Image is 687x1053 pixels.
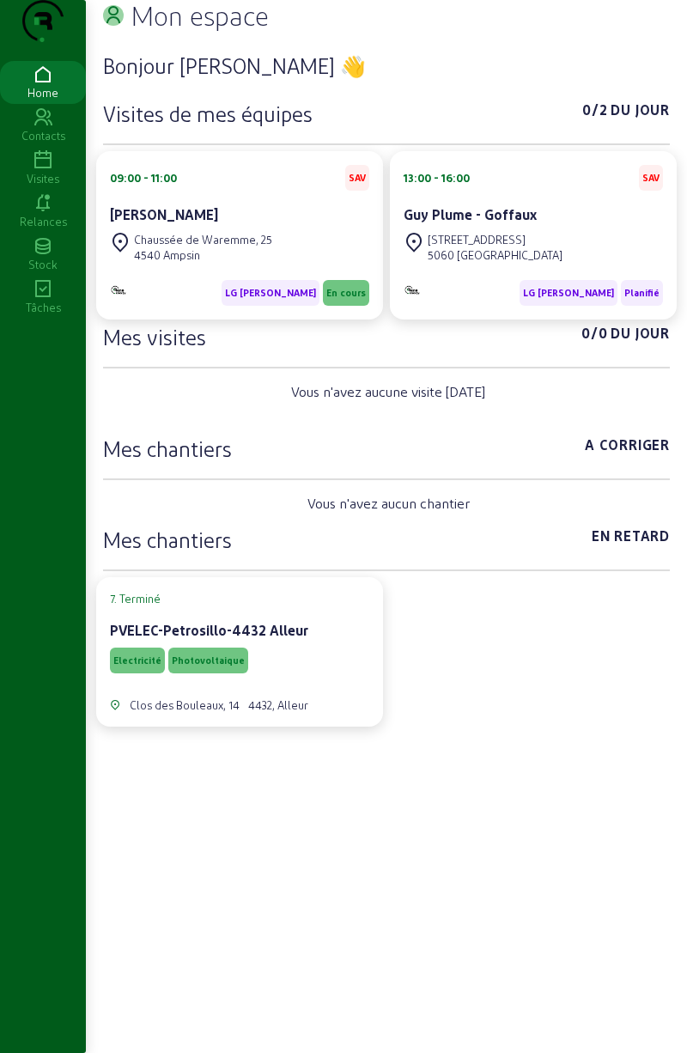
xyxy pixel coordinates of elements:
[404,284,421,295] img: Monitoring et Maintenance
[642,172,660,184] span: SAV
[585,435,670,462] span: A corriger
[624,287,660,299] span: Planifié
[592,526,670,553] span: En retard
[291,381,485,402] span: Vous n'avez aucune visite [DATE]
[130,697,240,713] div: Clos des Bouleaux, 14
[611,100,670,127] span: Du jour
[110,206,218,222] cam-card-title: [PERSON_NAME]
[103,323,206,350] h3: Mes visites
[428,232,562,247] div: [STREET_ADDRESS]
[113,654,161,666] span: Electricité
[225,287,316,299] span: LG [PERSON_NAME]
[110,170,177,186] div: 09:00 - 11:00
[110,622,308,638] cam-card-title: PVELEC-Petrosillo-4432 Alleur
[326,287,366,299] span: En cours
[103,526,232,553] h3: Mes chantiers
[523,287,614,299] span: LG [PERSON_NAME]
[428,247,562,263] div: 5060 [GEOGRAPHIC_DATA]
[307,493,470,514] span: Vous n'avez aucun chantier
[103,100,313,127] h3: Visites de mes équipes
[103,435,232,462] h3: Mes chantiers
[404,170,470,186] div: 13:00 - 16:00
[581,323,607,350] span: 0/0
[611,323,670,350] span: Du jour
[172,654,245,666] span: Photovoltaique
[349,172,366,184] span: SAV
[404,206,537,222] cam-card-title: Guy Plume - Goffaux
[103,52,670,79] h3: Bonjour [PERSON_NAME] 👋
[110,284,127,295] img: Monitoring et Maintenance
[134,247,272,263] div: 4540 Ampsin
[248,697,308,713] div: 4432, Alleur
[110,591,369,606] cam-card-tag: 7. Terminé
[134,232,272,247] div: Chaussée de Waremme, 25
[582,100,607,127] span: 0/2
